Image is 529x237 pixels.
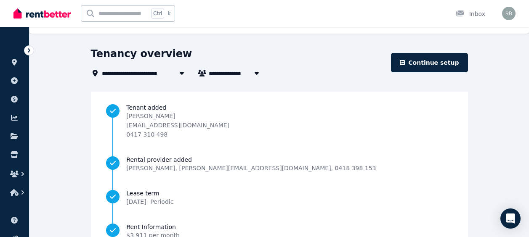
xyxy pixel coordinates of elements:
[126,223,180,231] span: Rent Information
[126,103,452,112] span: Tenant added
[391,53,468,72] a: Continue setup
[91,47,192,61] h1: Tenancy overview
[126,112,229,120] p: [PERSON_NAME]
[126,121,229,129] p: [EMAIL_ADDRESS][DOMAIN_NAME]
[151,8,164,19] span: Ctrl
[126,189,173,197] span: Lease term
[502,7,516,20] img: Robert Ball
[126,131,167,138] span: 0417 310 498
[106,189,452,206] a: Lease term[DATE]- Periodic
[126,155,376,164] span: Rental provider added
[167,10,170,17] span: k
[13,7,71,20] img: RentBetter
[126,164,376,172] span: [PERSON_NAME] , [PERSON_NAME][EMAIL_ADDRESS][DOMAIN_NAME] , 0418 398 153
[500,208,521,229] div: Open Intercom Messenger
[106,155,452,172] a: Rental provider added[PERSON_NAME], [PERSON_NAME][EMAIL_ADDRESS][DOMAIN_NAME], 0418 398 153
[456,10,485,18] div: Inbox
[126,198,173,205] span: [DATE] - Periodic
[106,103,452,139] a: Tenant added[PERSON_NAME][EMAIL_ADDRESS][DOMAIN_NAME]0417 310 498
